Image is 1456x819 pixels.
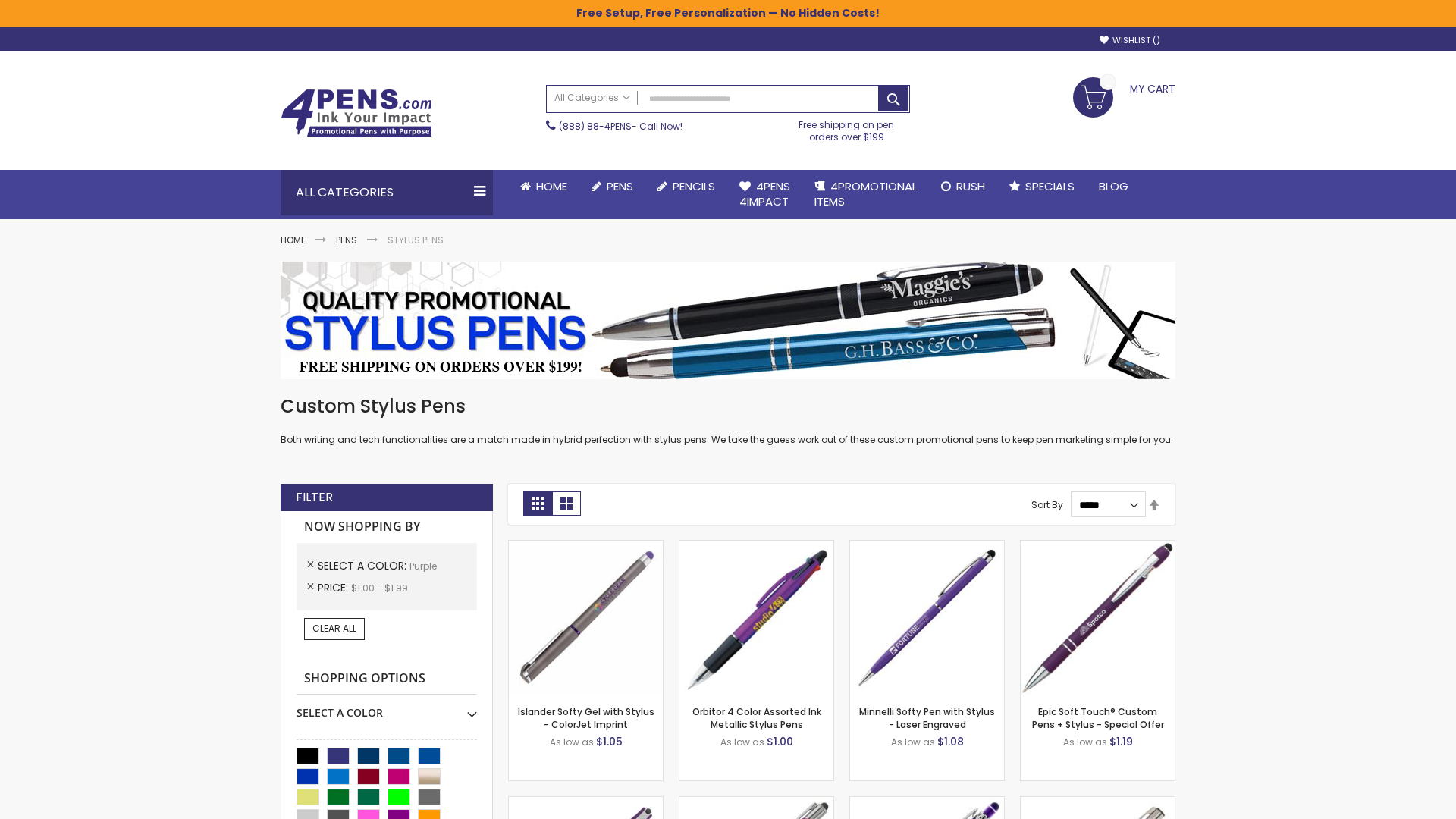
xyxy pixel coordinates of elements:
[559,120,682,133] span: - Call Now!
[351,582,408,595] span: $1.00 - $1.99
[679,796,833,809] a: Tres-Chic with Stylus Metal Pen - Standard Laser-Purple
[554,92,630,104] span: All Categories
[1031,498,1063,511] label: Sort By
[1021,796,1175,809] a: Tres-Chic Touch Pen - Standard Laser-Purple
[739,178,790,209] span: 4Pens 4impact
[1100,35,1160,46] a: Wishlist
[318,580,351,595] span: Price
[281,394,1175,419] h1: Custom Stylus Pens
[509,541,663,695] img: Islander Softy Gel with Stylus - ColorJet Imprint-Purple
[929,170,997,203] a: Rush
[1021,540,1175,553] a: 4P-MS8B-Purple
[297,695,477,720] div: Select A Color
[891,736,935,748] span: As low as
[518,705,654,730] a: Islander Softy Gel with Stylus - ColorJet Imprint
[1099,178,1128,194] span: Blog
[767,734,793,749] span: $1.00
[388,234,444,246] strong: Stylus Pens
[1025,178,1075,194] span: Specials
[336,234,357,246] a: Pens
[509,796,663,809] a: Avendale Velvet Touch Stylus Gel Pen-Purple
[579,170,645,203] a: Pens
[281,170,493,215] div: All Categories
[802,170,929,219] a: 4PROMOTIONALITEMS
[859,705,995,730] a: Minnelli Softy Pen with Stylus - Laser Engraved
[304,618,365,639] a: Clear All
[281,89,432,137] img: 4Pens Custom Pens and Promotional Products
[673,178,715,194] span: Pencils
[536,178,567,194] span: Home
[956,178,985,194] span: Rush
[850,540,1004,553] a: Minnelli Softy Pen with Stylus - Laser Engraved-Purple
[523,491,552,516] strong: Grid
[281,234,306,246] a: Home
[409,560,437,573] span: Purple
[783,113,911,143] div: Free shipping on pen orders over $199
[607,178,633,194] span: Pens
[596,734,623,749] span: $1.05
[997,170,1087,203] a: Specials
[1032,705,1164,730] a: Epic Soft Touch® Custom Pens + Stylus - Special Offer
[509,540,663,553] a: Islander Softy Gel with Stylus - ColorJet Imprint-Purple
[1109,734,1133,749] span: $1.19
[312,622,356,635] span: Clear All
[281,394,1175,447] div: Both writing and tech functionalities are a match made in hybrid perfection with stylus pens. We ...
[727,170,802,219] a: 4Pens4impact
[679,540,833,553] a: Orbitor 4 Color Assorted Ink Metallic Stylus Pens-Purple
[559,120,632,133] a: (888) 88-4PENS
[550,736,594,748] span: As low as
[1063,736,1107,748] span: As low as
[937,734,964,749] span: $1.08
[850,796,1004,809] a: Phoenix Softy with Stylus Pen - Laser-Purple
[850,541,1004,695] img: Minnelli Softy Pen with Stylus - Laser Engraved-Purple
[281,262,1175,379] img: Stylus Pens
[297,663,477,695] strong: Shopping Options
[1087,170,1141,203] a: Blog
[508,170,579,203] a: Home
[1021,541,1175,695] img: 4P-MS8B-Purple
[814,178,917,209] span: 4PROMOTIONAL ITEMS
[547,86,638,111] a: All Categories
[297,511,477,543] strong: Now Shopping by
[645,170,727,203] a: Pencils
[318,558,409,573] span: Select A Color
[296,489,333,506] strong: Filter
[692,705,821,730] a: Orbitor 4 Color Assorted Ink Metallic Stylus Pens
[720,736,764,748] span: As low as
[679,541,833,695] img: Orbitor 4 Color Assorted Ink Metallic Stylus Pens-Purple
